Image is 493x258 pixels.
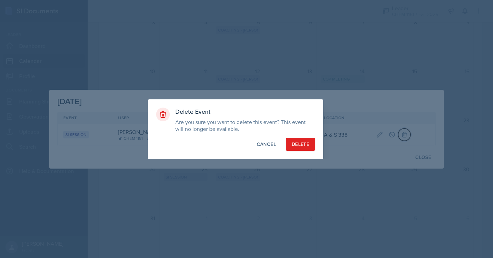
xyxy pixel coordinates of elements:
[175,119,315,132] p: Are you sure you want to delete this event? This event will no longer be available.
[292,141,309,148] div: Delete
[251,138,282,151] button: Cancel
[257,141,276,148] div: Cancel
[175,108,315,116] h3: Delete Event
[286,138,315,151] button: Delete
